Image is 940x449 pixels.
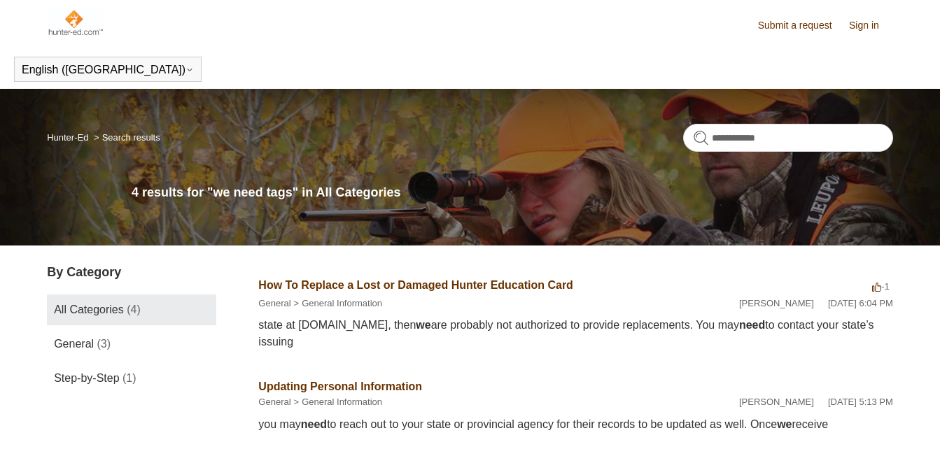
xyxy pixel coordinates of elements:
time: 02/12/2024, 18:04 [828,298,893,308]
em: need [301,418,327,430]
a: Hunter-Ed [47,132,88,143]
li: General [258,297,290,311]
li: [PERSON_NAME] [739,395,814,409]
img: Hunter-Ed Help Center home page [47,8,104,36]
span: (3) [97,338,111,350]
li: General Information [291,297,383,311]
a: General [258,298,290,308]
span: -1 [872,281,890,292]
h3: By Category [47,263,216,282]
span: General [54,338,94,350]
a: All Categories (4) [47,294,216,325]
li: General [258,395,290,409]
span: Step-by-Step [54,372,119,384]
em: we [777,418,792,430]
div: you may to reach out to your state or provincial agency for their records to be updated as well. ... [258,416,893,433]
li: Hunter-Ed [47,132,91,143]
em: we [416,319,430,331]
li: [PERSON_NAME] [739,297,814,311]
a: Sign in [849,18,893,33]
input: Search [683,124,893,152]
a: General Information [302,298,382,308]
span: All Categories [54,304,124,315]
a: How To Replace a Lost or Damaged Hunter Education Card [258,279,573,291]
div: state at [DOMAIN_NAME], then are probably not authorized to provide replacements. You may to cont... [258,317,893,350]
li: General Information [291,395,383,409]
time: 02/12/2024, 17:13 [828,397,893,407]
a: Updating Personal Information [258,380,422,392]
a: General (3) [47,329,216,359]
li: Search results [91,132,160,143]
a: Step-by-Step (1) [47,363,216,394]
span: (1) [122,372,136,384]
span: (4) [127,304,141,315]
a: General [258,397,290,407]
h1: 4 results for "we need tags" in All Categories [132,183,893,202]
a: Submit a request [758,18,846,33]
a: General Information [302,397,382,407]
em: need [739,319,765,331]
button: English ([GEOGRAPHIC_DATA]) [22,64,194,76]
